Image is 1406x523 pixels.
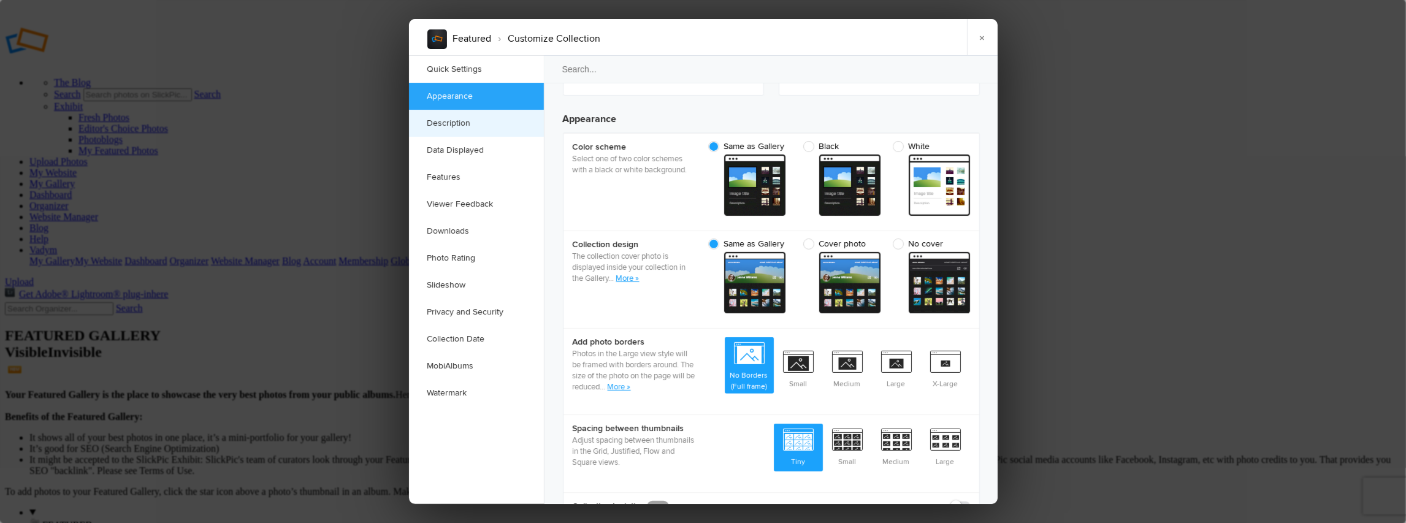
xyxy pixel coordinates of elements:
[409,245,544,272] a: Photo Rating
[427,29,447,49] img: album_sample.webp
[725,337,774,394] span: No Borders (Full frame)
[573,251,695,284] p: The collection cover photo is displayed inside your collection in the Gallery.
[967,19,998,56] a: ×
[409,353,544,380] a: MobiAlbums
[573,153,695,175] p: Select one of two color schemes with a black or white background.
[573,422,695,435] b: Spacing between thumbnails
[774,424,823,469] span: Tiny
[409,137,544,164] a: Data Displayed
[893,141,964,152] span: White
[409,164,544,191] a: Features
[708,141,785,152] span: Same as Gallery
[823,424,872,469] span: Small
[409,299,544,326] a: Privacy and Security
[803,239,874,250] span: Cover photo
[708,239,785,250] span: Same as Gallery
[724,252,785,313] span: cover From gallery - dark
[409,83,544,110] a: Appearance
[616,273,640,283] a: More »
[573,336,695,348] b: Add photo borders
[600,382,608,392] span: ...
[573,348,695,392] p: Photos in the Large view style will be framed with borders around. The size of the photo on the p...
[573,500,890,513] b: Collection Isolation
[893,239,964,250] span: No cover
[492,28,601,49] li: Customize Collection
[409,56,544,83] a: Quick Settings
[608,382,631,392] a: More »
[563,102,980,126] h3: Appearance
[409,191,544,218] a: Viewer Feedback
[573,141,695,153] b: Color scheme
[819,252,881,313] span: cover From gallery - dark
[921,346,970,391] span: X-Large
[409,272,544,299] a: Slideshow
[647,501,669,512] a: PRO
[611,273,616,283] span: ..
[409,380,544,407] a: Watermark
[872,346,921,391] span: Large
[774,346,823,391] span: Small
[409,110,544,137] a: Description
[409,218,544,245] a: Downloads
[909,252,970,313] span: cover From gallery - dark
[803,141,874,152] span: Black
[453,28,492,49] li: Featured
[573,239,695,251] b: Collection design
[921,424,970,469] span: Large
[872,424,921,469] span: Medium
[409,326,544,353] a: Collection Date
[573,435,695,468] p: Adjust spacing between thumbnails in the Grid, Justified, Flow and Square views.
[823,346,872,391] span: Medium
[543,55,999,83] input: Search...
